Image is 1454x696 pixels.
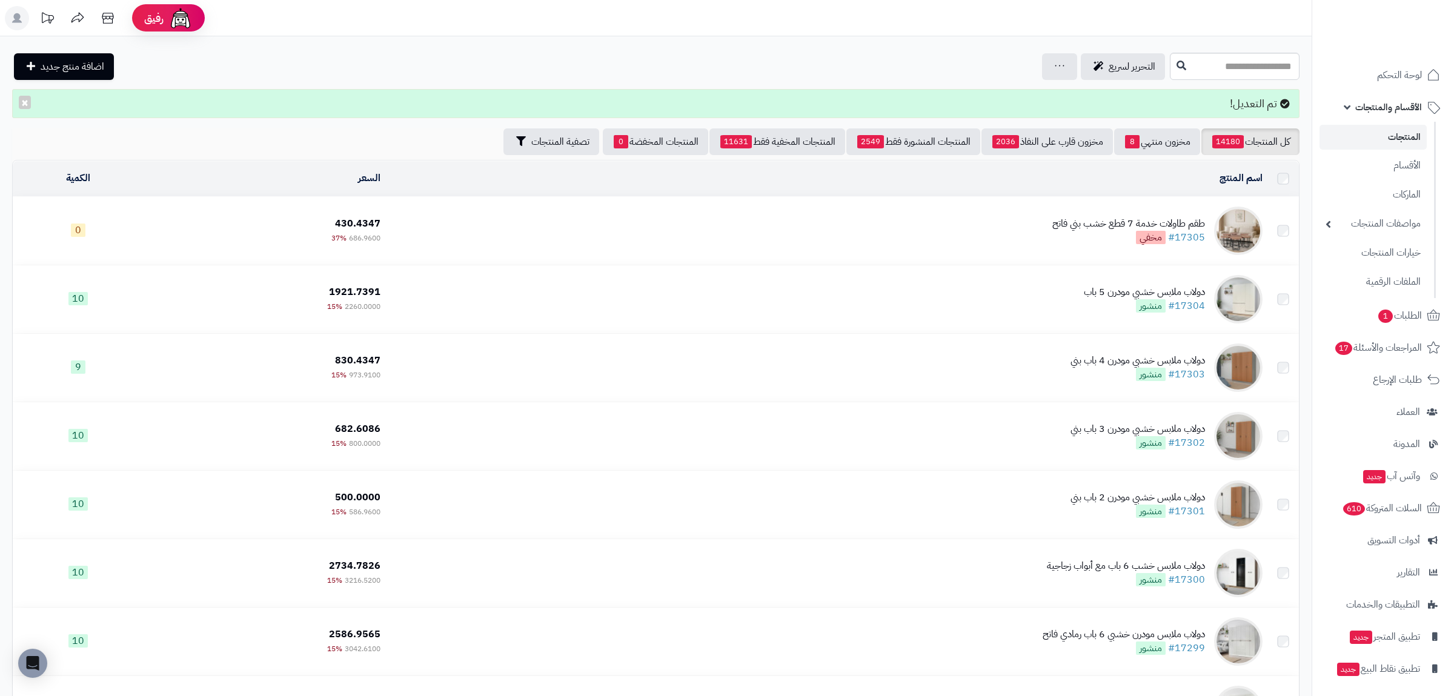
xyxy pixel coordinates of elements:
[1168,230,1205,245] a: #17305
[32,6,62,33] a: تحديثات المنصة
[1320,429,1447,459] a: المدونة
[1047,559,1205,573] div: دولاب ملابس خشب 6 باب مع أبواب زجاجية
[1168,299,1205,313] a: #17304
[327,643,342,654] span: 15%
[1320,211,1427,237] a: مواصفات المنتجات
[1214,207,1263,255] img: طقم طاولات خدمة 7 قطع خشب بني فاتح
[1136,641,1166,655] span: منشور
[335,490,380,505] span: 500.0000
[1320,590,1447,619] a: التطبيقات والخدمات
[1363,470,1386,483] span: جديد
[327,575,342,586] span: 15%
[1043,628,1205,641] div: دولاب ملابس مودرن خشبي 6 باب رمادي فاتح
[1373,371,1422,388] span: طلبات الإرجاع
[349,370,380,380] span: 973.9100
[144,11,164,25] span: رفيق
[1136,505,1166,518] span: منشور
[1071,422,1205,436] div: دولاب ملابس خشبي مودرن 3 باب بني
[349,233,380,244] span: 686.9600
[1081,53,1165,80] a: التحرير لسريع
[1355,99,1422,116] span: الأقسام والمنتجات
[66,171,90,185] a: الكمية
[349,506,380,517] span: 586.9600
[345,643,380,654] span: 3042.6100
[1214,617,1263,666] img: دولاب ملابس مودرن خشبي 6 باب رمادي فاتح
[1336,660,1420,677] span: تطبيق نقاط البيع
[329,285,380,299] span: 1921.7391
[331,370,347,380] span: 15%
[1378,310,1393,323] span: 1
[1320,622,1447,651] a: تطبيق المتجرجديد
[1377,307,1422,324] span: الطلبات
[71,360,85,374] span: 9
[1320,462,1447,491] a: وآتس آبجديد
[1168,367,1205,382] a: #17303
[503,128,599,155] button: تصفية المنتجات
[1342,500,1422,517] span: السلات المتروكة
[12,89,1300,118] div: تم التعديل!
[1212,135,1244,148] span: 14180
[18,649,47,678] div: Open Intercom Messenger
[19,96,31,109] button: ×
[1320,153,1427,179] a: الأقسام
[1320,240,1427,266] a: خيارات المنتجات
[1320,526,1447,555] a: أدوات التسويق
[857,135,884,148] span: 2549
[992,135,1019,148] span: 2036
[345,301,380,312] span: 2260.0000
[1362,468,1420,485] span: وآتس آب
[358,171,380,185] a: السعر
[1334,339,1422,356] span: المراجعات والأسئلة
[1052,217,1205,231] div: طقم طاولات خدمة 7 قطع خشب بني فاتح
[1320,182,1427,208] a: الماركات
[1320,301,1447,330] a: الطلبات1
[1125,135,1140,148] span: 8
[1136,231,1166,244] span: مخفي
[168,6,193,30] img: ai-face.png
[327,301,342,312] span: 15%
[1071,491,1205,505] div: دولاب ملابس خشبي مودرن 2 باب بني
[1071,354,1205,368] div: دولاب ملابس خشبي مودرن 4 باب بني
[1367,532,1420,549] span: أدوات التسويق
[1136,436,1166,449] span: منشور
[1214,275,1263,323] img: دولاب ملابس خشبي مودرن 5 باب
[331,233,347,244] span: 37%
[1393,436,1420,452] span: المدونة
[1168,572,1205,587] a: #17300
[1109,59,1155,74] span: التحرير لسريع
[531,134,589,149] span: تصفية المنتجات
[1201,128,1300,155] a: كل المنتجات14180
[345,575,380,586] span: 3216.5200
[331,506,347,517] span: 15%
[1214,480,1263,529] img: دولاب ملابس خشبي مودرن 2 باب بني
[1343,502,1365,515] span: 610
[720,135,752,148] span: 11631
[1349,628,1420,645] span: تطبيق المتجر
[329,558,380,573] span: 2734.7826
[68,292,88,305] span: 10
[1168,641,1205,655] a: #17299
[1377,67,1422,84] span: لوحة التحكم
[1320,654,1447,683] a: تطبيق نقاط البيعجديد
[1214,343,1263,392] img: دولاب ملابس خشبي مودرن 4 باب بني
[1214,549,1263,597] img: دولاب ملابس خشب 6 باب مع أبواب زجاجية
[1350,631,1372,644] span: جديد
[1320,397,1447,426] a: العملاء
[1346,596,1420,613] span: التطبيقات والخدمات
[41,59,104,74] span: اضافة منتج جديد
[981,128,1113,155] a: مخزون قارب على النفاذ2036
[1320,365,1447,394] a: طلبات الإرجاع
[68,429,88,442] span: 10
[335,353,380,368] span: 830.4347
[709,128,845,155] a: المنتجات المخفية فقط11631
[68,497,88,511] span: 10
[331,438,347,449] span: 15%
[1084,285,1205,299] div: دولاب ملابس خشبي مودرن 5 باب
[335,216,380,231] span: 430.4347
[329,627,380,641] span: 2586.9565
[68,634,88,648] span: 10
[1320,558,1447,587] a: التقارير
[1168,436,1205,450] a: #17302
[68,566,88,579] span: 10
[1136,368,1166,381] span: منشور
